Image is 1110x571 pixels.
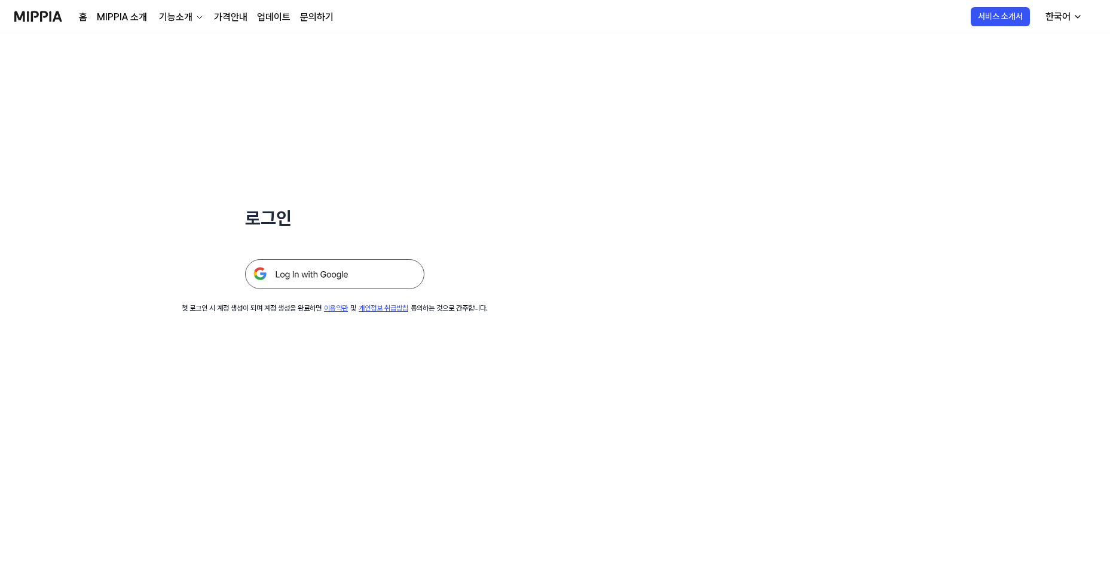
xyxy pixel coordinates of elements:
a: 가격안내 [214,10,247,24]
a: 문의하기 [300,10,334,24]
a: MIPPIA 소개 [97,10,147,24]
a: 이용약관 [324,304,348,312]
h1: 로그인 [245,205,424,231]
button: 기능소개 [157,10,204,24]
div: 한국어 [1043,10,1073,24]
button: 한국어 [1036,5,1090,29]
div: 첫 로그인 시 계정 생성이 되며 계정 생성을 완료하면 및 동의하는 것으로 간주합니다. [182,303,488,314]
a: 업데이트 [257,10,291,24]
div: 기능소개 [157,10,195,24]
a: 개인정보 취급방침 [359,304,408,312]
a: 홈 [79,10,87,24]
img: 구글 로그인 버튼 [245,259,424,289]
button: 서비스 소개서 [971,7,1030,26]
